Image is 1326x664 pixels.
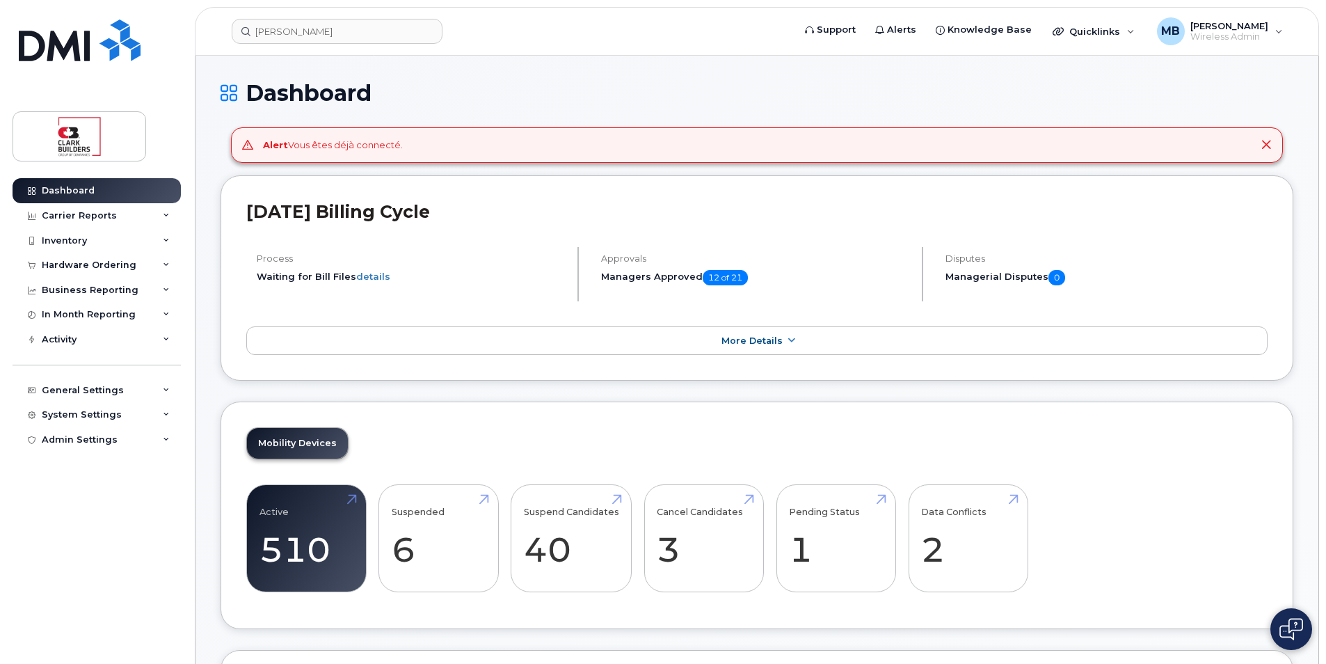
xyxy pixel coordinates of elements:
a: Pending Status 1 [789,493,883,585]
h5: Managers Approved [601,270,910,285]
a: Data Conflicts 2 [921,493,1015,585]
h2: [DATE] Billing Cycle [246,201,1268,222]
h4: Approvals [601,253,910,264]
h4: Disputes [945,253,1268,264]
img: Open chat [1279,618,1303,640]
a: Cancel Candidates 3 [657,493,751,585]
span: 12 of 21 [703,270,748,285]
a: Mobility Devices [247,428,348,459]
div: Vous êtes déjà connecté. [263,139,403,152]
a: details [356,271,390,282]
li: Waiting for Bill Files [257,270,566,283]
a: Suspend Candidates 40 [524,493,619,585]
h4: Process [257,253,566,264]
a: Active 510 [259,493,353,585]
strong: Alert [263,139,288,150]
h5: Managerial Disputes [945,270,1268,285]
span: 0 [1048,270,1065,285]
span: More Details [721,335,783,346]
h1: Dashboard [221,81,1293,105]
a: Suspended 6 [392,493,486,585]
